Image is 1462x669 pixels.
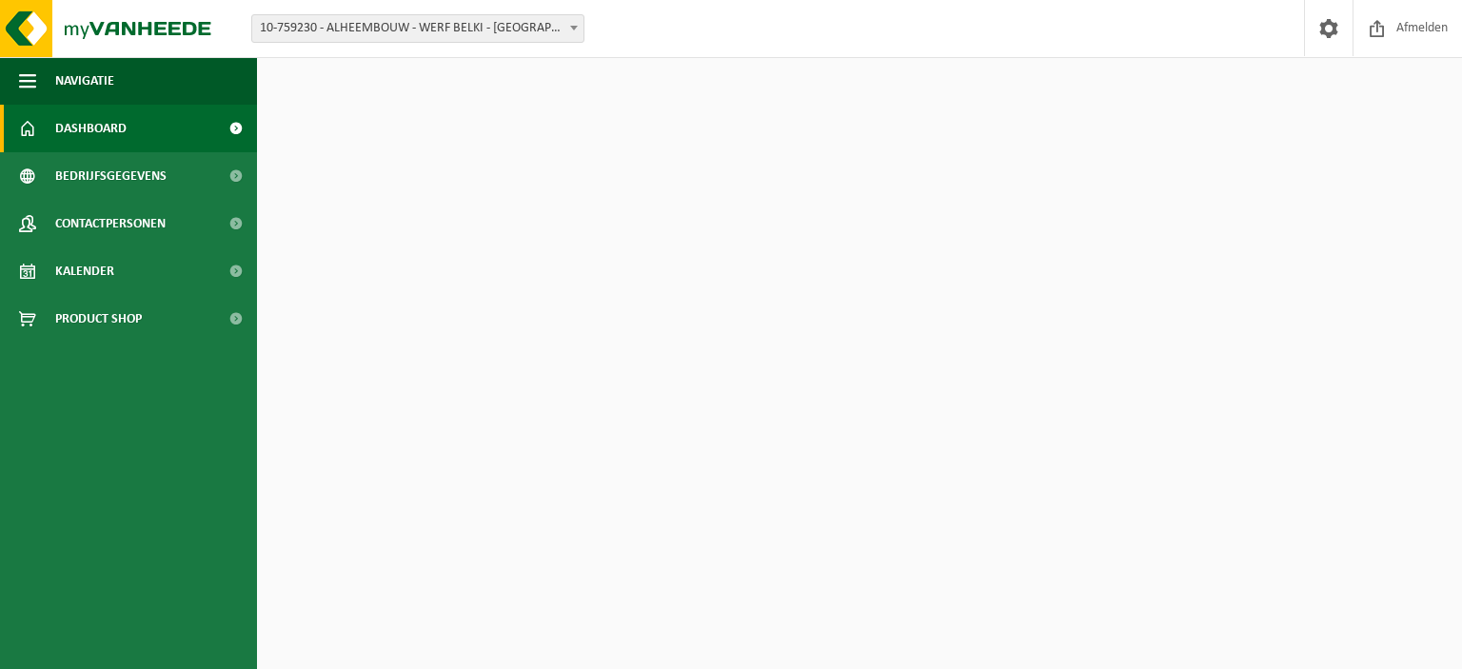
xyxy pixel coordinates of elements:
span: Product Shop [55,295,142,343]
span: Contactpersonen [55,200,166,247]
span: 10-759230 - ALHEEMBOUW - WERF BELKI - AALST [252,15,583,42]
span: Dashboard [55,105,127,152]
span: Bedrijfsgegevens [55,152,167,200]
span: 10-759230 - ALHEEMBOUW - WERF BELKI - AALST [251,14,584,43]
span: Navigatie [55,57,114,105]
span: Kalender [55,247,114,295]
